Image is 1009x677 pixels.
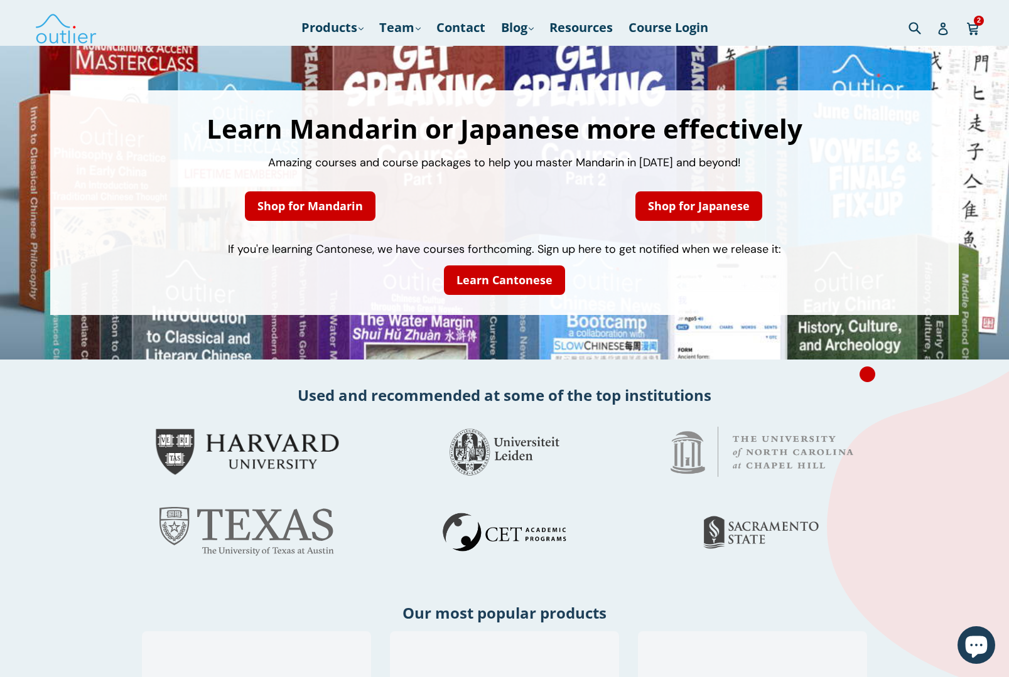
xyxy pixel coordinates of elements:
[245,191,375,221] a: Shop for Mandarin
[444,265,565,295] a: Learn Cantonese
[495,16,540,39] a: Blog
[228,242,781,257] span: If you're learning Cantonese, we have courses forthcoming. Sign up here to get notified when we r...
[905,14,940,40] input: Search
[966,13,981,42] a: 2
[63,115,946,142] h1: Learn Mandarin or Japanese more effectively
[543,16,619,39] a: Resources
[954,626,999,667] inbox-online-store-chat: Shopify online store chat
[430,16,492,39] a: Contact
[635,191,762,221] a: Shop for Japanese
[373,16,427,39] a: Team
[35,9,97,46] img: Outlier Linguistics
[268,155,741,170] span: Amazing courses and course packages to help you master Mandarin in [DATE] and beyond!
[622,16,715,39] a: Course Login
[974,16,984,25] span: 2
[295,16,370,39] a: Products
